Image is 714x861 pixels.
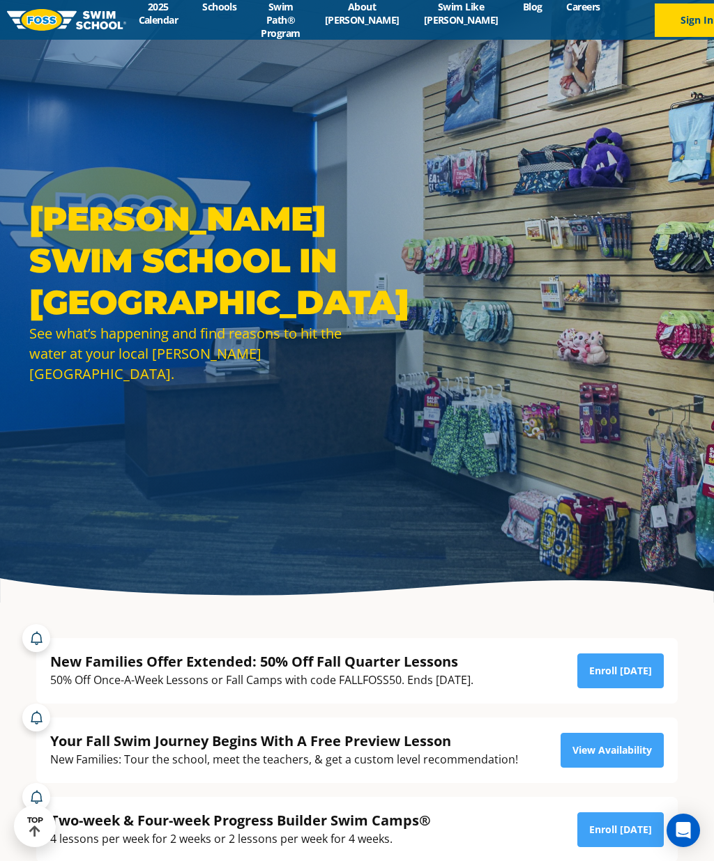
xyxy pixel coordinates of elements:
div: 50% Off Once-A-Week Lessons or Fall Camps with code FALLFOSS50. Ends [DATE]. [50,671,473,690]
div: New Families: Tour the school, meet the teachers, & get a custom level recommendation! [50,750,518,769]
div: New Families Offer Extended: 50% Off Fall Quarter Lessons [50,652,473,671]
a: Enroll [DATE] [577,653,664,688]
div: See what’s happening and find reasons to hit the water at your local [PERSON_NAME][GEOGRAPHIC_DATA]. [29,323,350,384]
a: Enroll [DATE] [577,812,664,847]
div: Two-week & Four-week Progress Builder Swim Camps® [50,811,431,830]
div: 4 lessons per week for 2 weeks or 2 lessons per week for 4 weeks. [50,830,431,848]
div: Open Intercom Messenger [667,814,700,847]
a: View Availability [561,733,664,768]
h1: [PERSON_NAME] Swim School in [GEOGRAPHIC_DATA] [29,198,350,323]
div: Your Fall Swim Journey Begins With A Free Preview Lesson [50,731,518,750]
div: TOP [27,816,43,837]
img: FOSS Swim School Logo [7,9,126,31]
